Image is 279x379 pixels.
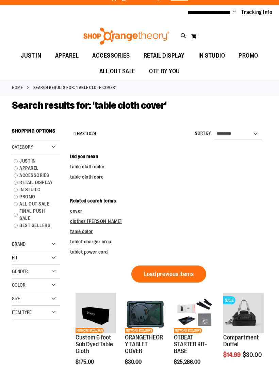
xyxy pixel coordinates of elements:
span: Category [12,144,33,150]
span: ACCESSORIES [92,48,130,63]
button: Load previous items [131,266,206,283]
img: Compartment Duffel front [223,293,264,333]
a: RETAIL DISPLAY [10,179,56,186]
span: Fit [12,255,18,260]
a: OTBEAT STARTER KIT- BASENETWORK EXCLUSIVE [174,293,214,334]
span: NETWORK EXCLUSIVE [125,328,153,333]
span: 24 [92,131,96,136]
a: Product image for ORANGETHEORY TABLET COVERNETWORK EXCLUSIVE [125,293,165,334]
a: FINAL PUSH SALE [10,208,56,222]
span: $175.00 [76,359,95,365]
img: Shop Orangetheory [82,28,170,45]
span: $30.00 [243,351,263,358]
a: BEST SELLERS [10,222,56,229]
a: PROMO [10,193,56,200]
span: Brand [12,241,26,247]
span: APPAREL [55,48,79,63]
span: IN STUDIO [198,48,225,63]
span: 1 [85,131,87,136]
span: Color [12,282,26,288]
a: OTBEAT STARTER KIT- BASE [174,334,207,354]
dt: Related search terms [70,197,267,204]
a: Custom 6 foot Sub Dyed Table Cloth [76,334,113,354]
img: OTF 6 foot Sub Dyed Table Cloth [76,293,116,333]
a: cover [70,208,82,214]
span: Item Type [12,309,32,315]
span: NETWORK EXCLUSIVE [174,328,202,333]
a: Home [12,85,23,91]
a: table cloth core [70,174,103,180]
a: ALL OUT SALE [10,200,56,208]
a: table color [70,229,93,234]
a: clothes [PERSON_NAME] [70,218,122,224]
a: Tracking Info [241,9,273,16]
label: Sort By [195,131,211,136]
a: tablet power cord [70,249,108,255]
h2: Items to [73,128,96,139]
strong: Shopping Options [12,125,60,140]
a: JUST IN [10,157,56,165]
span: Size [12,296,20,301]
button: Account menu [233,9,236,16]
img: Product image for ORANGETHEORY TABLET COVER [125,293,165,333]
a: ACCESSORIES [10,172,56,179]
span: Load previous items [144,271,194,277]
img: OTBEAT STARTER KIT- BASE [174,293,214,333]
span: $30.00 [125,359,143,365]
span: $14.99 [223,351,242,358]
a: Compartment Duffel front SALE [223,293,264,334]
div: product [72,289,119,379]
span: SALE [223,296,235,304]
a: IN STUDIO [10,186,56,193]
span: OTF BY YOU [149,64,180,79]
span: PROMO [239,48,258,63]
strong: Search results for: 'table cloth cover' [33,85,116,91]
span: RETAIL DISPLAY [144,48,185,63]
a: table cloth color [70,164,105,169]
dt: Did you mean [70,153,267,160]
span: $25,286.00 [174,359,201,365]
span: Gender [12,269,28,274]
div: product [220,289,267,375]
a: APPAREL [10,165,56,172]
a: ORANGETHEORY TABLET COVER [125,334,163,354]
span: JUST IN [21,48,42,63]
span: NETWORK EXCLUSIVE [76,328,104,333]
a: tablet charger crop [70,239,111,244]
span: Search results for: 'table cloth cover' [12,100,167,111]
a: Compartment Duffel [223,334,259,348]
span: ALL OUT SALE [99,64,135,79]
a: OTF 6 foot Sub Dyed Table ClothNETWORK EXCLUSIVE [76,293,116,334]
